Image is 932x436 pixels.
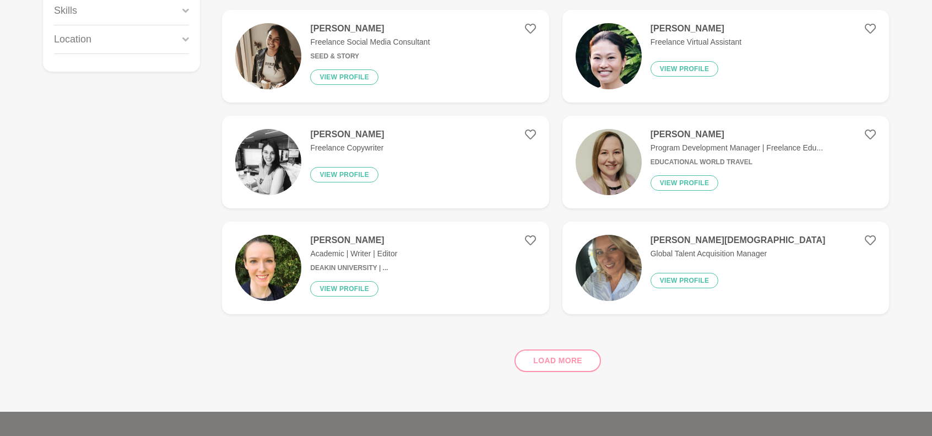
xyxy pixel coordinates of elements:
img: 7c9c67ee75fafd79ccb1403527cc5b3bb7fe531a-2316x3088.jpg [576,235,642,301]
h4: [PERSON_NAME] [651,129,823,140]
p: Program Development Manager | Freelance Edu... [651,142,823,154]
img: e705f0926f345fc7852a70f243afeb4379316b86-796x796.png [576,129,642,195]
p: Skills [54,3,77,18]
a: [PERSON_NAME]Program Development Manager | Freelance Edu...Educational World TravelView profile [562,116,889,208]
h6: Educational World Travel [651,158,823,166]
a: [PERSON_NAME][DEMOGRAPHIC_DATA]Global Talent Acquisition ManagerView profile [562,222,889,314]
h4: [PERSON_NAME][DEMOGRAPHIC_DATA] [651,235,826,246]
p: Global Talent Acquisition Manager [651,248,826,260]
h4: [PERSON_NAME] [310,129,384,140]
img: 125e4231c23fbbaefb4df2d30ea71dfb3e7dafee-782x782.jpg [235,23,301,89]
p: Freelance Virtual Assistant [651,36,742,48]
a: [PERSON_NAME]Academic | Writer | EditorDeakin University | ...View profile [222,222,549,314]
button: View profile [310,69,378,85]
p: Freelance Copywriter [310,142,384,154]
img: 415b8a179b519455aac445b1f2906397eca392d7-3024x3268.jpg [235,129,301,195]
h4: [PERSON_NAME] [310,23,430,34]
h4: [PERSON_NAME] [651,23,742,34]
button: View profile [651,61,719,77]
img: e6fe36d68e81e10b8b39b1802dafca6998e23e77-2316x2317.jpg [235,235,301,301]
a: [PERSON_NAME]Freelance Social Media ConsultantSeed & StoryView profile [222,10,549,103]
h6: Seed & Story [310,52,430,61]
p: Academic | Writer | Editor [310,248,397,260]
a: [PERSON_NAME]Freelance CopywriterView profile [222,116,549,208]
p: Location [54,32,91,47]
button: View profile [651,273,719,288]
h6: Deakin University | ... [310,264,397,272]
button: View profile [651,175,719,191]
p: Freelance Social Media Consultant [310,36,430,48]
a: [PERSON_NAME]Freelance Virtual AssistantView profile [562,10,889,103]
img: 558485968fa5a5aa9ae15a2482ecb24de488669d-282x353.jpg [576,23,642,89]
h4: [PERSON_NAME] [310,235,397,246]
button: View profile [310,167,378,182]
button: View profile [310,281,378,297]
